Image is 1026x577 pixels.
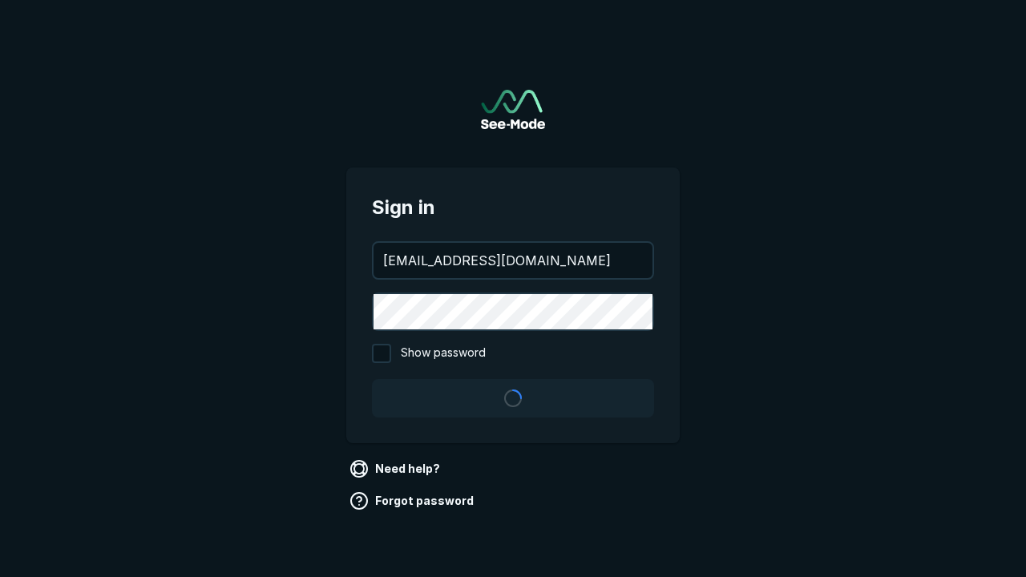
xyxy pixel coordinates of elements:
span: Show password [401,344,486,363]
a: Forgot password [346,488,480,514]
span: Sign in [372,193,654,222]
input: your@email.com [374,243,652,278]
img: See-Mode Logo [481,90,545,129]
a: Go to sign in [481,90,545,129]
a: Need help? [346,456,446,482]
